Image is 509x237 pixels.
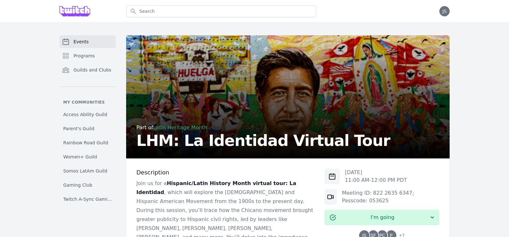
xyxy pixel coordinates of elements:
a: Programs [59,49,116,62]
a: Parent's Guild [59,123,116,134]
span: Women+ Guild [63,154,97,160]
span: Rainbow Road Guild [63,140,108,146]
span: Parent's Guild [63,125,94,132]
div: Part of [136,124,390,131]
a: Meeting ID: 822 2635 6347; Passcode: 053625 [342,190,414,204]
a: Guilds and Clubs [59,63,116,76]
button: I'm going [324,210,439,225]
a: Somos LatAm Guild [59,165,116,177]
p: 11:00 AM - 12:00 PM PDT [345,176,407,184]
a: Twitch A-Sync Gaming (TAG) Club [59,193,116,205]
button: JS [439,6,450,16]
nav: Sidebar [59,35,116,202]
a: Gaming Club [59,179,116,191]
span: Twitch A-Sync Gaming (TAG) Club [63,196,112,202]
h2: LHM: La Identidad Virtual Tour [136,133,390,148]
span: Gaming Club [63,182,92,188]
a: Women+ Guild [59,151,116,163]
span: JS [442,9,446,13]
strong: Hispanic/Latin History Month virtual tour: La Identidad [136,180,296,195]
a: Access Ability Guild [59,109,116,120]
span: Somos LatAm Guild [63,168,107,174]
a: Latin Heritage Month [153,124,207,131]
span: Guilds and Clubs [73,67,111,73]
span: Events [73,38,89,45]
span: Access Ability Guild [63,111,107,118]
img: Grove [59,6,90,16]
p: [DATE] [345,169,407,176]
h3: Description [136,169,314,176]
span: Programs [73,53,95,59]
a: Events [59,35,116,48]
input: Search [126,5,316,17]
a: Rainbow Road Guild [59,137,116,148]
span: I'm going [336,214,429,221]
p: My communities [59,100,116,105]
